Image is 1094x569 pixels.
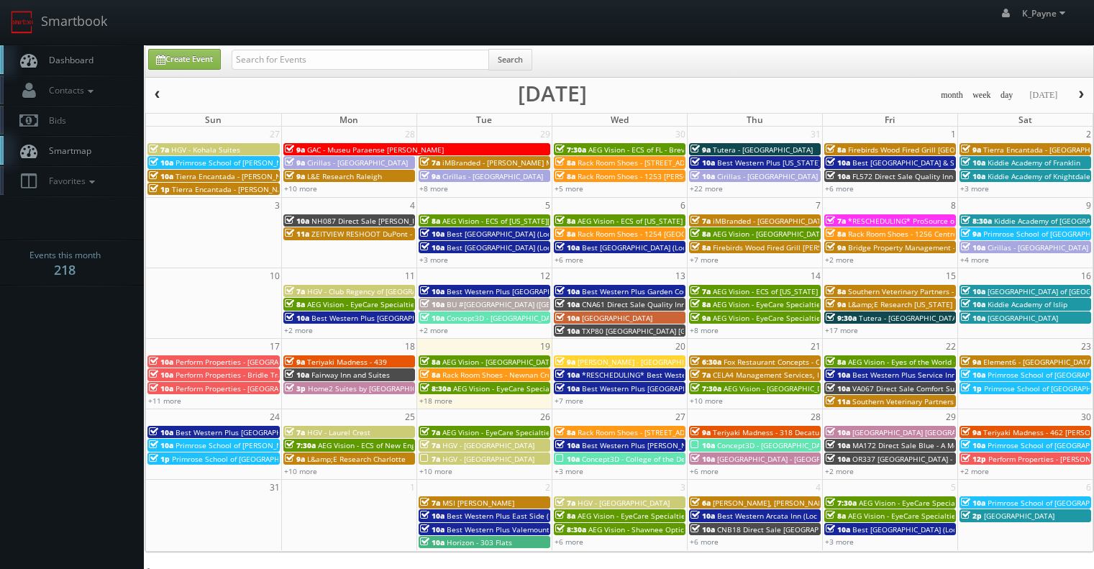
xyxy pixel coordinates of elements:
span: 7:30a [826,498,857,508]
span: Sat [1018,114,1032,126]
span: Teriyaki Madness - 439 [307,357,387,367]
a: +6 more [690,537,719,547]
span: Rack Room Shoes - Newnan Crossings (No Rush) [442,370,608,380]
span: HGV - [GEOGRAPHIC_DATA] [578,498,670,508]
span: AEG Vision - ECS of [US_STATE][GEOGRAPHIC_DATA] [442,216,618,226]
span: TXP80 [GEOGRAPHIC_DATA] [GEOGRAPHIC_DATA] [582,326,749,336]
span: 10a [149,171,173,181]
span: L&amp;E Research [US_STATE] [848,299,952,309]
span: Thu [747,114,763,126]
span: 10a [826,171,850,181]
a: +17 more [825,325,858,335]
span: Perform Properties - [GEOGRAPHIC_DATA] [176,357,318,367]
span: NH087 Direct Sale [PERSON_NAME][GEOGRAPHIC_DATA], Ascend Hotel Collection [311,216,593,226]
span: 3p [285,383,306,393]
span: 12 [539,268,552,283]
span: 10a [961,286,985,296]
span: 9a [826,299,846,309]
span: 8a [690,229,711,239]
a: +10 more [690,396,723,406]
span: 8a [826,511,846,521]
span: CELA4 Management Services, Inc. - [PERSON_NAME] Hyundai [713,370,924,380]
span: 6:30a [690,357,721,367]
span: 10a [420,524,445,534]
span: 8a [690,242,711,252]
span: 9a [420,171,440,181]
img: smartbook-logo.png [11,11,34,34]
span: HGV - [GEOGRAPHIC_DATA] [442,454,534,464]
span: 1p [961,383,982,393]
span: 7a [420,440,440,450]
span: 8:30a [961,216,992,226]
span: 10a [961,498,985,508]
span: 10a [961,171,985,181]
span: AEG Vision - ECS of [US_STATE] - Drs. [PERSON_NAME] and [PERSON_NAME] [578,216,836,226]
button: day [995,86,1018,104]
span: Best [GEOGRAPHIC_DATA] (Loc #44494) [582,242,717,252]
span: 10a [285,216,309,226]
button: month [936,86,968,104]
span: [PERSON_NAME], [PERSON_NAME] & [PERSON_NAME], LLC - [GEOGRAPHIC_DATA] [713,498,990,508]
span: Concept3D - [GEOGRAPHIC_DATA] [717,440,831,450]
span: [GEOGRAPHIC_DATA] [582,313,652,323]
a: +10 more [419,466,452,476]
a: +10 more [284,183,317,194]
span: Rack Room Shoes - 1254 [GEOGRAPHIC_DATA] [578,229,734,239]
span: AEG Vision - EyeCare Specialties of [US_STATE] - In Focus Vision Center [578,511,821,521]
a: +3 more [825,537,854,547]
span: Tutera - [GEOGRAPHIC_DATA] [859,313,959,323]
a: +10 more [284,466,317,476]
span: 10a [961,313,985,323]
span: MA172 Direct Sale Blue - A Modern Hotel, Ascend Hotel Collection [852,440,1082,450]
span: 10a [961,370,985,380]
span: 9a [285,454,305,464]
span: 9a [555,357,575,367]
span: 10a [826,370,850,380]
span: 7a [690,216,711,226]
span: Smartmap [42,145,91,157]
span: 29 [539,127,552,142]
span: 7a [690,370,711,380]
span: 9a [961,427,981,437]
span: 2 [1085,127,1093,142]
span: Best [GEOGRAPHIC_DATA] (Loc #39114) [447,242,582,252]
span: 7a [420,454,440,464]
span: Firebirds Wood Fired Grill [GEOGRAPHIC_DATA] [848,145,1008,155]
span: ZEITVIEW RESHOOT DuPont - [GEOGRAPHIC_DATA], [GEOGRAPHIC_DATA] [311,229,560,239]
span: 10a [826,427,850,437]
a: +18 more [419,396,452,406]
span: 8 [949,198,957,213]
span: 10a [149,427,173,437]
span: 9a [285,158,305,168]
span: 10a [690,171,715,181]
a: +6 more [690,466,719,476]
span: Tutera - [GEOGRAPHIC_DATA] [713,145,813,155]
span: 10a [555,383,580,393]
span: MSI [PERSON_NAME] [442,498,514,508]
span: 7:30a [285,440,316,450]
span: Cirillas - [GEOGRAPHIC_DATA] [442,171,543,181]
span: AEG Vision - ECS of New England - OptomEyes Health – [GEOGRAPHIC_DATA] [318,440,581,450]
span: Best Western Plus [GEOGRAPHIC_DATA] (Loc #48184) [311,313,494,323]
span: 10a [149,440,173,450]
span: HGV - [GEOGRAPHIC_DATA] [442,440,534,450]
span: iMBranded - [GEOGRAPHIC_DATA][US_STATE] Toyota [713,216,892,226]
a: +5 more [555,183,583,194]
span: Best [GEOGRAPHIC_DATA] & Suites (Loc #37117) [852,158,1018,168]
span: HGV - Laurel Crest [307,427,370,437]
input: Search for Events [232,50,489,70]
span: 7a [690,286,711,296]
span: Primrose School of [PERSON_NAME][GEOGRAPHIC_DATA] [176,440,370,450]
span: BU #[GEOGRAPHIC_DATA] ([GEOGRAPHIC_DATA]) [447,299,611,309]
span: 7a [420,427,440,437]
span: Rack Room Shoes - 1256 Centre at [GEOGRAPHIC_DATA] [848,229,1039,239]
span: 9 [1085,198,1093,213]
span: AEG Vision - EyeCare Specialties of [US_STATE] – [PERSON_NAME] Family EyeCare [713,299,993,309]
span: 10a [961,440,985,450]
span: 7a [285,427,305,437]
span: 1p [149,184,170,194]
span: Fox Restaurant Concepts - Culinary Dropout [724,357,874,367]
span: OR337 [GEOGRAPHIC_DATA] - [GEOGRAPHIC_DATA] [852,454,1025,464]
span: 8:30a [420,383,451,393]
a: +2 more [825,255,854,265]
